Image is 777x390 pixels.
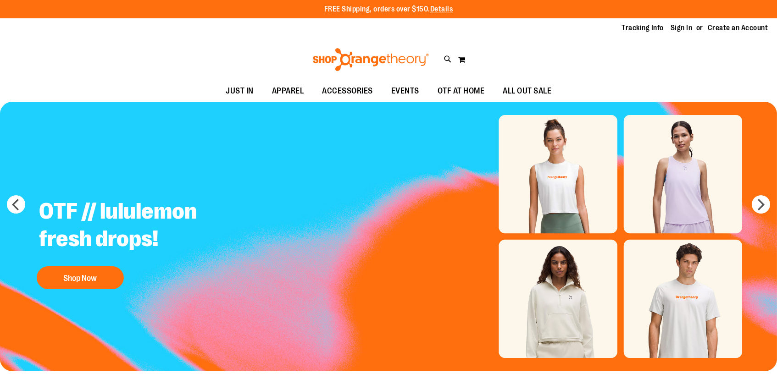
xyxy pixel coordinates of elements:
[430,5,453,13] a: Details
[708,23,768,33] a: Create an Account
[324,4,453,15] p: FREE Shipping, orders over $150.
[391,81,419,101] span: EVENTS
[503,81,551,101] span: ALL OUT SALE
[226,81,254,101] span: JUST IN
[272,81,304,101] span: APPAREL
[311,48,430,71] img: Shop Orangetheory
[32,191,260,262] h2: OTF // lululemon fresh drops!
[37,266,124,289] button: Shop Now
[7,195,25,214] button: prev
[671,23,693,33] a: Sign In
[622,23,664,33] a: Tracking Info
[438,81,485,101] span: OTF AT HOME
[752,195,770,214] button: next
[322,81,373,101] span: ACCESSORIES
